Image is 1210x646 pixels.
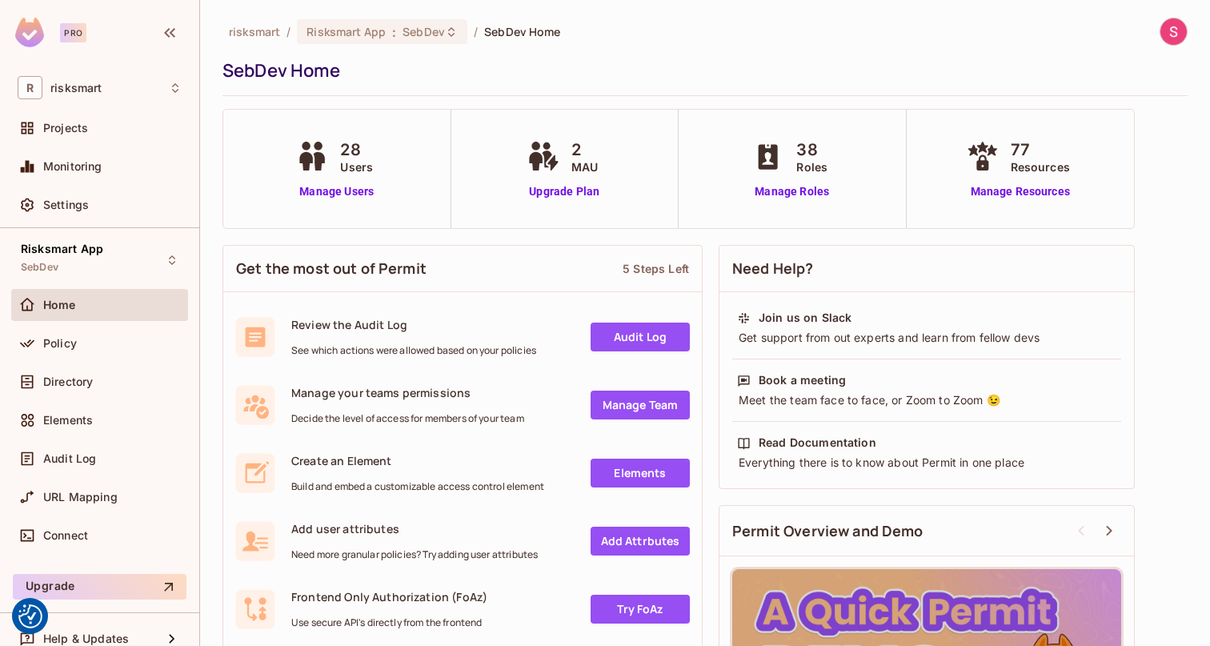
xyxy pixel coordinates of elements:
[292,183,381,200] a: Manage Users
[403,24,445,39] span: SebDev
[591,527,690,556] a: Add Attrbutes
[591,459,690,488] a: Elements
[1160,18,1187,45] img: Seb Jones
[591,323,690,351] a: Audit Log
[737,455,1116,471] div: Everything there is to know about Permit in one place
[43,199,89,211] span: Settings
[963,183,1078,200] a: Manage Resources
[18,604,42,628] button: Consent Preferences
[571,138,598,162] span: 2
[623,261,689,276] div: 5 Steps Left
[291,548,538,561] span: Need more granular policies? Try adding user attributes
[737,330,1116,346] div: Get support from out experts and learn from fellow devs
[291,344,536,357] span: See which actions were allowed based on your policies
[591,595,690,624] a: Try FoAz
[18,604,42,628] img: Revisit consent button
[291,317,536,332] span: Review the Audit Log
[286,24,290,39] li: /
[759,372,846,388] div: Book a meeting
[43,122,88,134] span: Projects
[291,385,524,400] span: Manage your teams permissions
[222,58,1180,82] div: SebDev Home
[50,82,102,94] span: Workspace: risksmart
[474,24,478,39] li: /
[291,412,524,425] span: Decide the level of access for members of your team
[43,299,76,311] span: Home
[13,574,186,600] button: Upgrade
[236,259,427,279] span: Get the most out of Permit
[1011,138,1070,162] span: 77
[43,337,77,350] span: Policy
[15,18,44,47] img: SReyMgAAAABJRU5ErkJggg==
[18,76,42,99] span: R
[796,158,827,175] span: Roles
[1011,158,1070,175] span: Resources
[291,480,544,493] span: Build and embed a customizable access control element
[591,391,690,419] a: Manage Team
[748,183,835,200] a: Manage Roles
[43,452,96,465] span: Audit Log
[43,491,118,504] span: URL Mapping
[43,529,88,542] span: Connect
[759,310,851,326] div: Join us on Slack
[340,158,373,175] span: Users
[732,259,814,279] span: Need Help?
[340,138,373,162] span: 28
[21,261,58,274] span: SebDev
[759,435,876,451] div: Read Documentation
[43,375,93,388] span: Directory
[43,160,102,173] span: Monitoring
[60,23,86,42] div: Pro
[523,183,606,200] a: Upgrade Plan
[484,24,560,39] span: SebDev Home
[391,26,397,38] span: :
[571,158,598,175] span: MAU
[307,24,386,39] span: Risksmart App
[291,453,544,468] span: Create an Element
[796,138,827,162] span: 38
[43,414,93,427] span: Elements
[291,589,487,604] span: Frontend Only Authorization (FoAz)
[43,632,129,645] span: Help & Updates
[732,521,924,541] span: Permit Overview and Demo
[737,392,1116,408] div: Meet the team face to face, or Zoom to Zoom 😉
[21,243,103,255] span: Risksmart App
[229,24,280,39] span: the active workspace
[291,616,487,629] span: Use secure API's directly from the frontend
[291,521,538,536] span: Add user attributes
